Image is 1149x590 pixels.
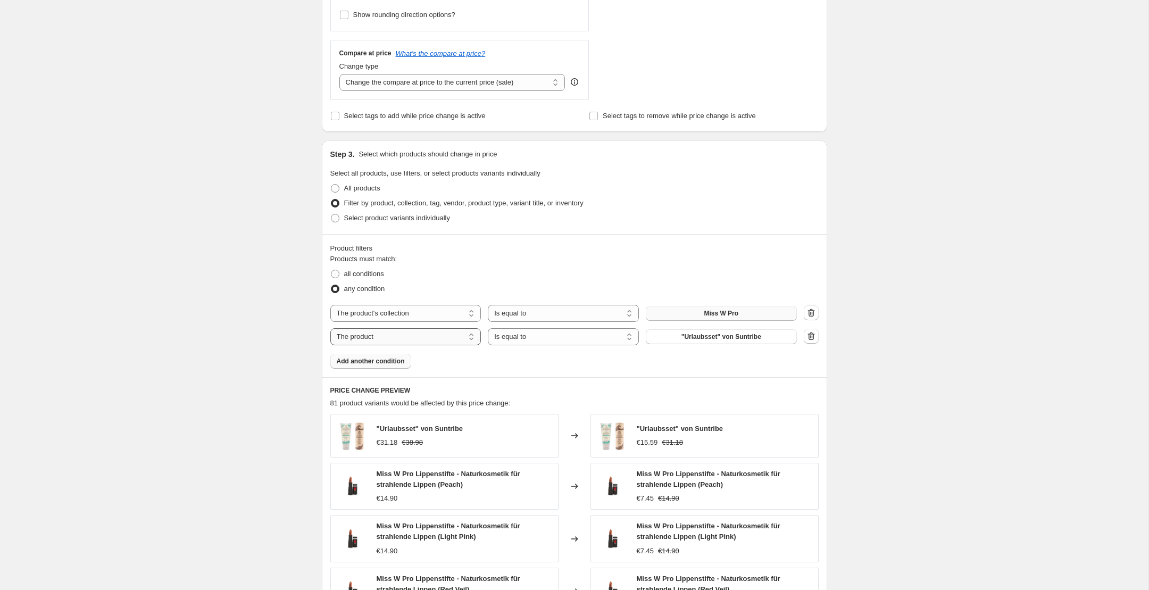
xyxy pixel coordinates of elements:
div: €14.90 [377,546,398,556]
h3: Compare at price [339,49,392,57]
span: all conditions [344,270,384,278]
button: Miss W Pro [646,306,797,321]
strike: €14.90 [658,546,679,556]
span: Miss W Pro Lippenstifte - Naturkosmetik für strahlende Lippen (Peach) [377,470,520,488]
img: 0.08119800_1746610709_80x.jpg [336,420,368,452]
img: 0.08119800_1746610709_80x.jpg [596,420,628,452]
span: Add another condition [337,357,405,365]
span: Miss W Pro Lippenstifte - Naturkosmetik für strahlende Lippen (Peach) [637,470,780,488]
span: Filter by product, collection, tag, vendor, product type, variant title, or inventory [344,199,584,207]
div: €14.90 [377,493,398,504]
button: What's the compare at price? [396,49,486,57]
img: 317101-Peach_80x.png [596,523,628,555]
strike: €14.90 [658,493,679,504]
span: Show rounding direction options? [353,11,455,19]
div: €15.59 [637,437,658,448]
span: All products [344,184,380,192]
div: €7.45 [637,493,654,504]
h6: PRICE CHANGE PREVIEW [330,386,819,395]
div: Product filters [330,243,819,254]
div: help [569,77,580,87]
span: Select product variants individually [344,214,450,222]
img: 317101-Peach_80x.png [596,470,628,502]
button: Add another condition [330,354,411,369]
span: Miss W Pro Lippenstifte - Naturkosmetik für strahlende Lippen (Light Pink) [377,522,520,541]
span: 81 product variants would be affected by this price change: [330,399,511,407]
p: Select which products should change in price [359,149,497,160]
span: Miss W Pro Lippenstifte - Naturkosmetik für strahlende Lippen (Light Pink) [637,522,780,541]
span: Select all products, use filters, or select products variants individually [330,169,540,177]
img: 317101-Peach_80x.png [336,523,368,555]
div: €7.45 [637,546,654,556]
strike: €38.98 [402,437,423,448]
button: "Urlaubsset" von Suntribe [646,329,797,344]
span: Products must match: [330,255,397,263]
span: Select tags to remove while price change is active [603,112,756,120]
span: "Urlaubsset" von Suntribe [377,425,463,433]
h2: Step 3. [330,149,355,160]
span: Change type [339,62,379,70]
img: 317101-Peach_80x.png [336,470,368,502]
span: Select tags to add while price change is active [344,112,486,120]
span: "Urlaubsset" von Suntribe [637,425,723,433]
span: any condition [344,285,385,293]
span: Miss W Pro [704,309,738,318]
div: €31.18 [377,437,398,448]
span: "Urlaubsset" von Suntribe [681,333,761,341]
strike: €31.18 [662,437,683,448]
